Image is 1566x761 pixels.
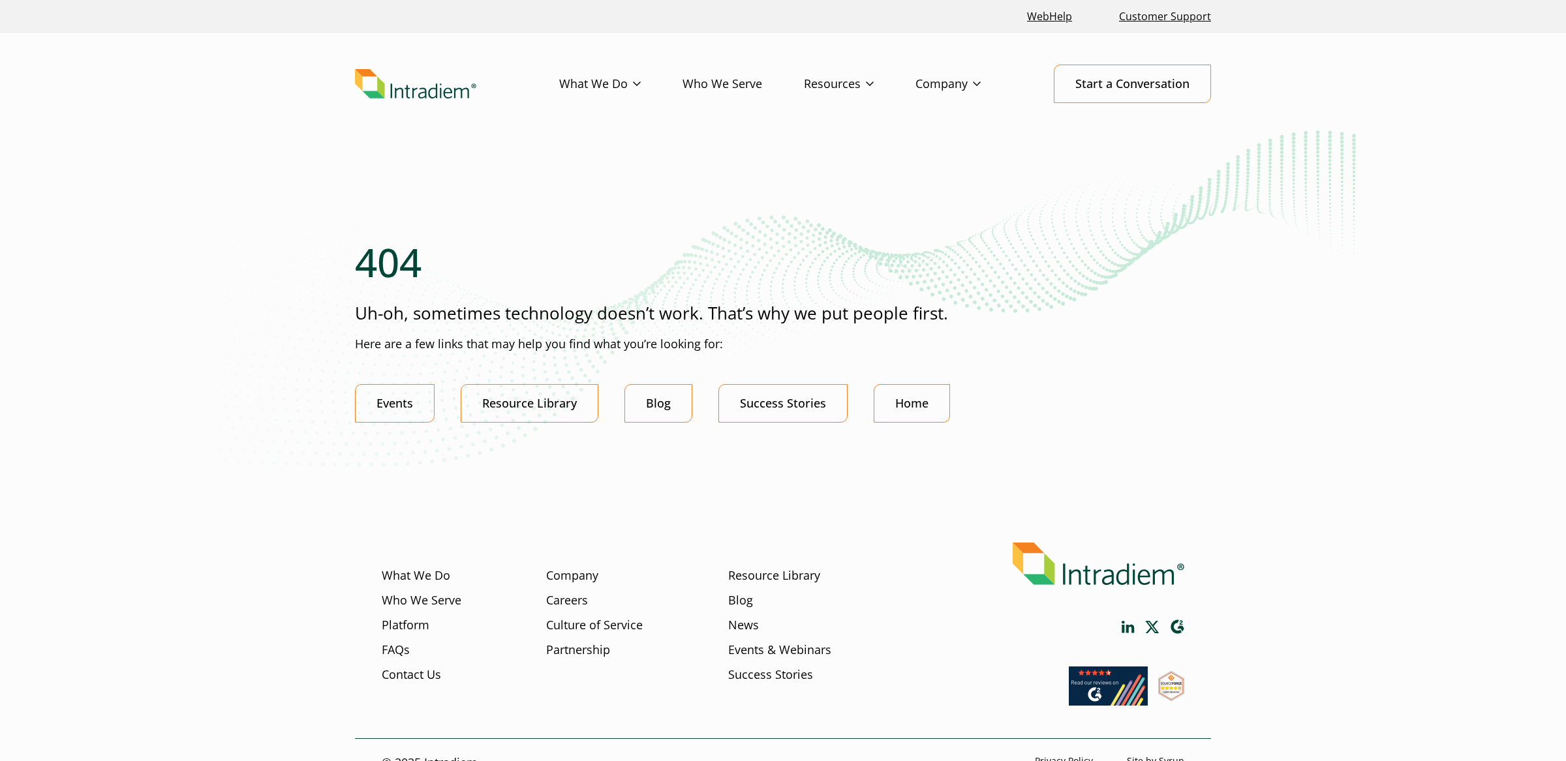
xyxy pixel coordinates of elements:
[1158,671,1184,701] img: SourceForge User Reviews
[718,384,848,423] a: Success Stories
[624,384,692,423] a: Blog
[546,642,610,659] a: Partnership
[728,666,813,683] a: Success Stories
[559,65,683,103] a: What We Do
[1114,3,1216,31] a: Customer Support
[546,617,643,634] a: Culture of Service
[355,69,476,99] img: Intradiem
[804,65,915,103] a: Resources
[728,592,753,609] a: Blog
[1022,3,1077,31] a: Link opens in a new window
[382,567,450,584] a: What We Do
[1170,619,1184,634] a: Link opens in a new window
[355,384,435,423] a: Events
[1145,621,1159,633] a: Link opens in a new window
[874,384,950,423] a: Home
[382,642,410,659] a: FAQs
[915,65,1022,103] a: Company
[546,592,588,609] a: Careers
[461,384,598,423] a: Resource Library
[1158,689,1184,704] a: Link opens in a new window
[1069,693,1148,709] a: Link opens in a new window
[1122,621,1135,633] a: Link opens in a new window
[728,567,820,584] a: Resource Library
[546,567,598,584] a: Company
[683,65,804,103] a: Who We Serve
[382,666,441,683] a: Contact Us
[1069,666,1148,706] img: Read our reviews on G2
[355,239,1211,286] h1: 404
[382,617,429,634] a: Platform
[355,69,559,99] a: Link to homepage of Intradiem
[355,336,1211,353] p: Here are a few links that may help you find what you’re looking for:
[728,642,831,659] a: Events & Webinars
[355,301,1211,325] p: Uh-oh, sometimes technology doesn’t work. That’s why we put people first.
[1054,65,1211,103] a: Start a Conversation
[728,617,759,634] a: News
[382,592,461,609] a: Who We Serve
[1013,543,1184,585] img: Intradiem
